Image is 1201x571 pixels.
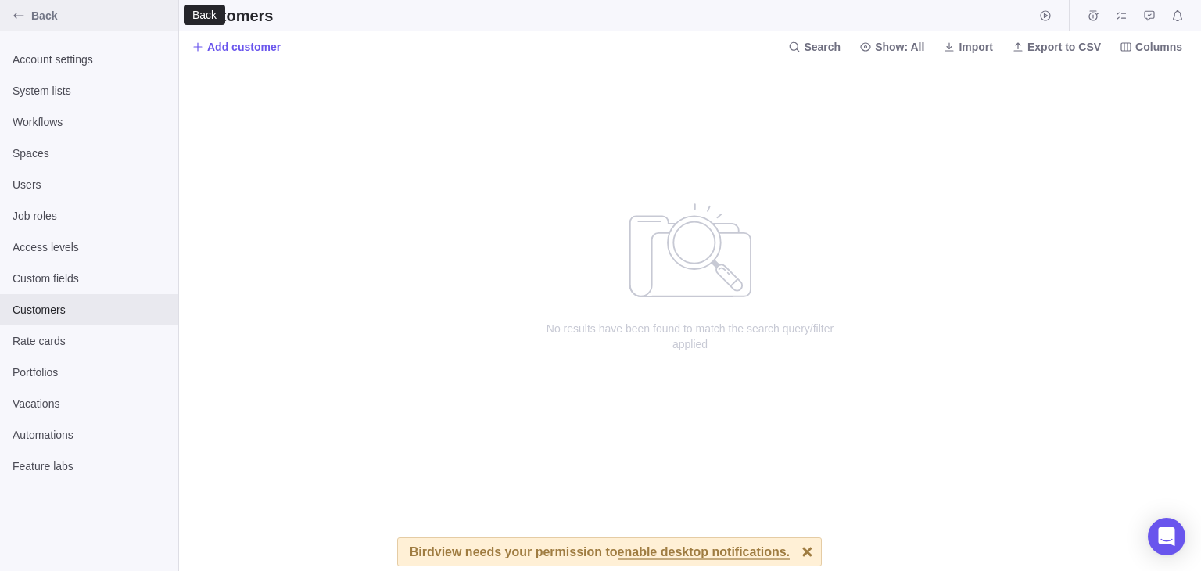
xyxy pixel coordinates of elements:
[13,396,166,411] span: Vacations
[13,177,166,192] span: Users
[1082,12,1104,24] a: Time logs
[13,114,166,130] span: Workflows
[782,36,847,58] span: Search
[853,36,930,58] span: Show: All
[1034,5,1056,27] span: Start timer
[192,5,273,27] h2: Customers
[13,333,166,349] span: Rate cards
[179,62,1201,571] div: no data to show
[1082,5,1104,27] span: Time logs
[13,52,166,67] span: Account settings
[13,458,166,474] span: Feature labs
[1027,39,1101,55] span: Export to CSV
[1135,39,1182,55] span: Columns
[13,208,166,224] span: Job roles
[13,83,166,99] span: System lists
[1138,12,1160,24] a: Approval requests
[192,36,281,58] span: Add customer
[191,9,218,21] div: Back
[875,39,924,55] span: Show: All
[13,271,166,286] span: Custom fields
[937,36,999,58] span: Import
[13,145,166,161] span: Spaces
[804,39,841,55] span: Search
[1138,5,1160,27] span: Approval requests
[1148,518,1185,555] div: Open Intercom Messenger
[959,39,993,55] span: Import
[1006,36,1107,58] span: Export to CSV
[1167,5,1188,27] span: Notifications
[13,365,166,380] span: Portfolios
[13,239,166,255] span: Access levels
[13,427,166,443] span: Automations
[1110,12,1132,24] a: My assignments
[1113,36,1188,58] span: Columns
[534,321,847,352] span: No results have been found to match the search query/filter applied
[410,538,790,566] div: Birdview needs your permission to
[207,39,281,55] span: Add customer
[13,302,166,318] span: Customers
[1167,12,1188,24] a: Notifications
[618,546,790,560] span: enable desktop notifications.
[1110,5,1132,27] span: My assignments
[31,8,172,23] span: Back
